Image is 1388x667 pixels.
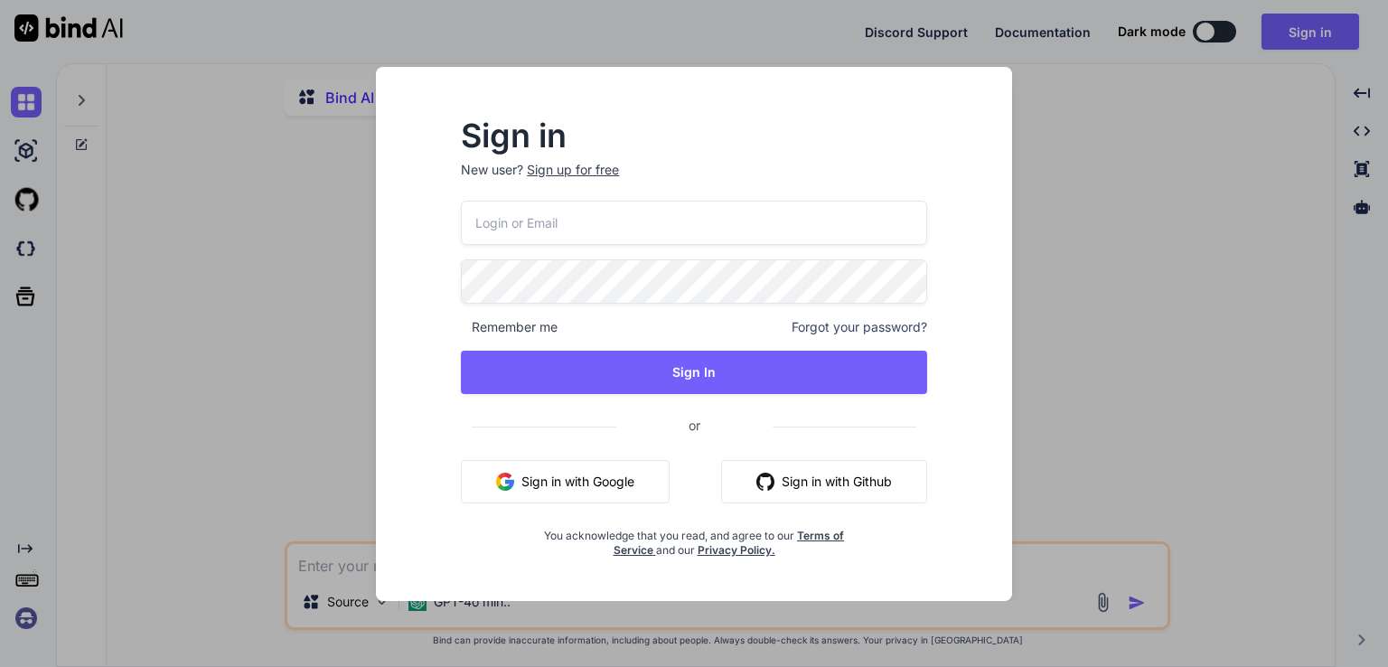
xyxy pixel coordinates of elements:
[461,460,670,503] button: Sign in with Google
[616,403,773,447] span: or
[461,318,558,336] span: Remember me
[756,473,774,491] img: github
[461,351,927,394] button: Sign In
[461,121,927,150] h2: Sign in
[461,201,927,245] input: Login or Email
[698,543,775,557] a: Privacy Policy.
[539,518,849,558] div: You acknowledge that you read, and agree to our and our
[496,473,514,491] img: google
[721,460,927,503] button: Sign in with Github
[614,529,845,557] a: Terms of Service
[527,161,619,179] div: Sign up for free
[461,161,927,201] p: New user?
[792,318,927,336] span: Forgot your password?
